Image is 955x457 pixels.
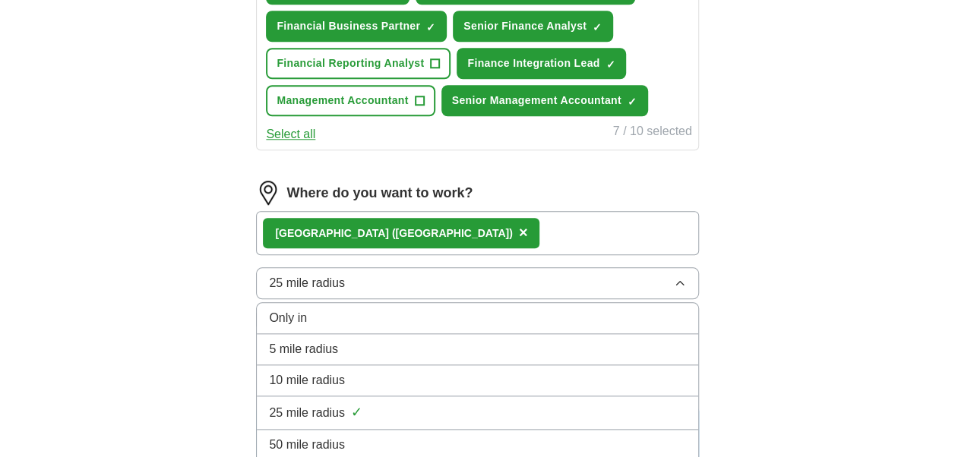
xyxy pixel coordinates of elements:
[467,55,599,71] span: Finance Integration Lead
[275,227,389,239] strong: [GEOGRAPHIC_DATA]
[277,55,424,71] span: Financial Reporting Analyst
[269,436,345,454] span: 50 mile radius
[441,85,648,116] button: Senior Management Accountant✓
[453,11,613,42] button: Senior Finance Analyst✓
[613,122,692,143] div: 7 / 10 selected
[351,402,362,423] span: ✓
[256,267,698,299] button: 25 mile radius
[266,48,451,79] button: Financial Reporting Analyst
[392,227,513,239] span: ([GEOGRAPHIC_DATA])
[277,93,408,109] span: Management Accountant
[519,222,528,244] button: ×
[426,21,435,33] span: ✓
[286,183,473,203] label: Where do you want to work?
[628,96,637,108] span: ✓
[266,85,435,116] button: Management Accountant
[266,125,315,143] button: Select all
[266,11,447,42] button: Financial Business Partner✓
[277,18,420,34] span: Financial Business Partner
[269,340,338,358] span: 5 mile radius
[463,18,587,34] span: Senior Finance Analyst
[269,371,345,389] span: 10 mile radius
[269,309,307,327] span: Only in
[269,404,345,422] span: 25 mile radius
[269,274,345,292] span: 25 mile radius
[606,58,615,71] span: ✓
[593,21,602,33] span: ✓
[452,93,621,109] span: Senior Management Accountant
[256,181,280,205] img: location.png
[519,224,528,241] span: ×
[457,48,626,79] button: Finance Integration Lead✓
